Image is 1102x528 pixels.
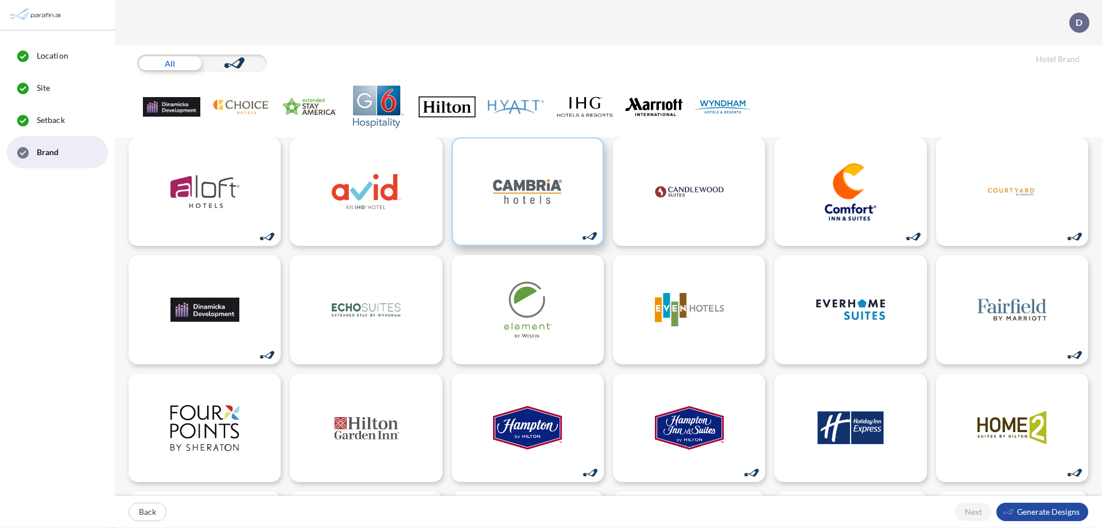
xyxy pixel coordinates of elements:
[170,281,239,338] img: logo
[816,399,885,457] img: logo
[816,163,885,221] img: logo
[350,86,407,128] img: G6 Hospitality
[9,4,64,25] img: Parafin
[996,503,1088,521] button: Generate Designs
[487,86,545,128] img: Hyatt
[129,503,166,521] button: Back
[493,163,562,221] img: logo
[694,86,751,128] img: Wyndham
[977,399,1046,457] img: logo
[143,86,200,128] img: .Dev Family
[37,147,59,158] span: Brand
[37,50,68,61] span: Location
[655,163,724,221] img: logo
[655,281,724,338] img: logo
[418,86,476,128] img: Hilton
[332,399,401,457] img: logo
[170,399,239,457] img: logo
[1036,55,1080,64] h5: Hotel Brand
[332,281,401,338] img: logo
[137,55,202,72] div: All
[281,86,338,128] img: Extended Stay America
[139,506,156,518] p: Back
[332,163,401,221] img: logo
[493,281,562,338] img: logo
[37,82,50,94] span: Site
[212,86,269,128] img: Choice
[1003,507,1014,517] img: smallLogo-95f25c18.png
[655,399,724,457] img: logo
[170,163,239,221] img: logo
[556,86,614,128] img: IHG
[977,163,1046,221] img: logo
[625,86,682,128] img: Marriott
[37,114,65,126] span: Setback
[1076,17,1082,28] p: D
[493,399,562,457] img: logo
[977,281,1046,338] img: logo
[816,281,885,338] img: logo
[1017,506,1080,518] p: Generate Designs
